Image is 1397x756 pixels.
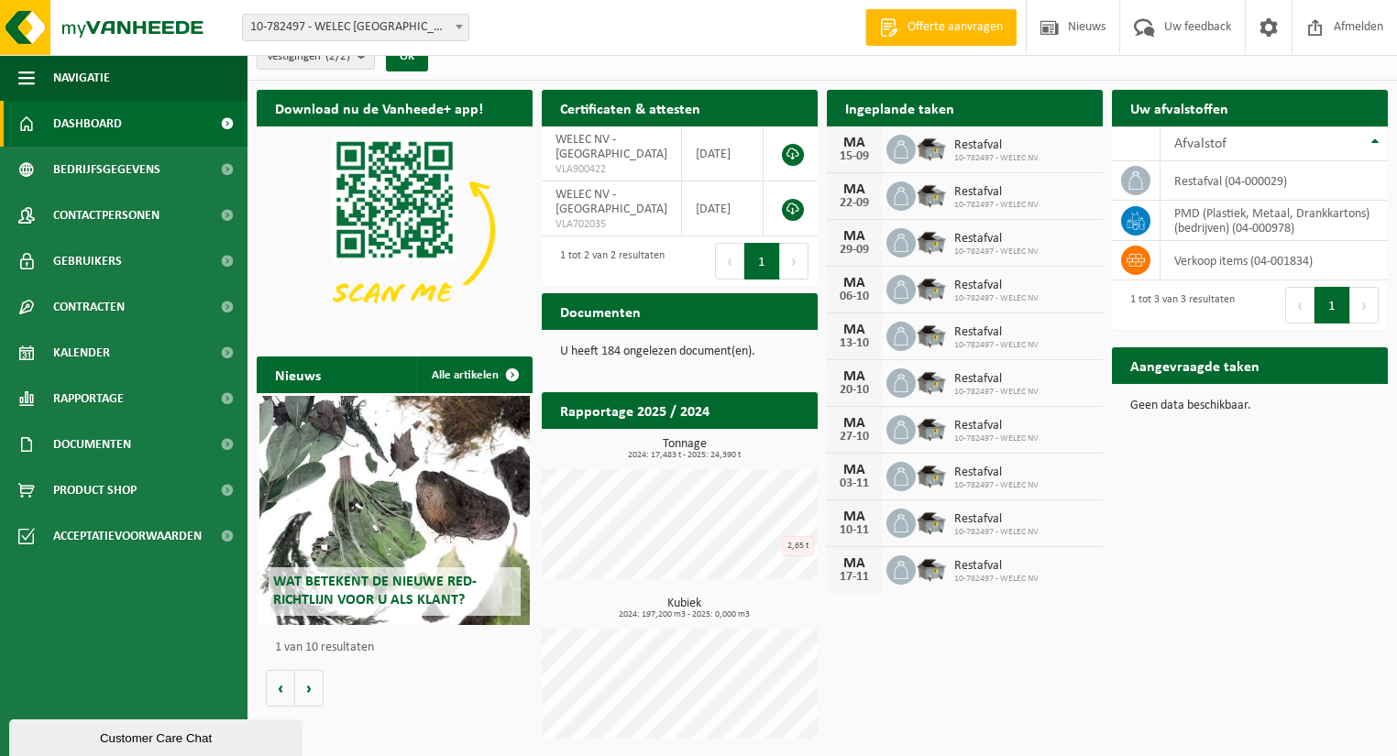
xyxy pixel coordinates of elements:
[1112,347,1278,383] h2: Aangevraagde taken
[836,416,873,431] div: MA
[954,574,1039,585] span: 10-782497 - WELEC NV
[836,136,873,150] div: MA
[53,376,124,422] span: Rapportage
[916,225,947,257] img: WB-5000-GAL-GY-01
[836,337,873,350] div: 13-10
[954,512,1039,527] span: Restafval
[954,200,1039,211] span: 10-782497 - WELEC NV
[9,716,306,756] iframe: chat widget
[954,372,1039,387] span: Restafval
[836,182,873,197] div: MA
[386,42,428,71] button: OK
[551,451,818,460] span: 2024: 17,483 t - 2025: 24,390 t
[257,126,533,334] img: Download de VHEPlus App
[836,463,873,477] div: MA
[954,466,1039,480] span: Restafval
[836,290,873,303] div: 06-10
[865,9,1017,46] a: Offerte aanvragen
[551,610,818,619] span: 2024: 197,200 m3 - 2025: 0,000 m3
[53,192,159,238] span: Contactpersonen
[325,50,350,62] count: (2/2)
[257,90,501,126] h2: Download nu de Vanheede+ app!
[954,433,1039,444] span: 10-782497 - WELEC NV
[954,293,1039,304] span: 10-782497 - WELEC NV
[682,181,764,236] td: [DATE]
[551,597,818,619] h3: Kubiek
[780,243,808,279] button: Next
[836,384,873,397] div: 20-10
[53,422,131,467] span: Documenten
[1160,241,1388,280] td: verkoop items (04-001834)
[53,330,110,376] span: Kalender
[257,42,375,70] button: Vestigingen(2/2)
[954,559,1039,574] span: Restafval
[836,244,873,257] div: 29-09
[259,396,530,625] a: Wat betekent de nieuwe RED-richtlijn voor u als klant?
[555,188,667,216] span: WELEC NV - [GEOGRAPHIC_DATA]
[827,90,973,126] h2: Ingeplande taken
[916,506,947,537] img: WB-5000-GAL-GY-01
[1130,400,1369,412] p: Geen data beschikbaar.
[551,241,665,281] div: 1 tot 2 van 2 resultaten
[836,556,873,571] div: MA
[242,14,469,41] span: 10-782497 - WELEC NV - WESTERLO
[954,232,1039,247] span: Restafval
[682,126,764,181] td: [DATE]
[1314,287,1350,323] button: 1
[551,438,818,460] h3: Tonnage
[916,132,947,163] img: WB-5000-GAL-GY-01
[417,356,531,393] a: Alle artikelen
[53,238,122,284] span: Gebruikers
[836,369,873,384] div: MA
[53,101,122,147] span: Dashboard
[836,431,873,444] div: 27-10
[681,428,816,465] a: Bekijk rapportage
[542,293,659,329] h2: Documenten
[836,509,873,524] div: MA
[954,325,1039,340] span: Restafval
[295,670,324,707] button: Volgende
[954,527,1039,538] span: 10-782497 - WELEC NV
[53,513,202,559] span: Acceptatievoorwaarden
[916,272,947,303] img: WB-5000-GAL-GY-01
[555,133,667,161] span: WELEC NV - [GEOGRAPHIC_DATA]
[954,247,1039,257] span: 10-782497 - WELEC NV
[542,392,728,428] h2: Rapportage 2025 / 2024
[555,217,667,232] span: VLA702035
[836,524,873,537] div: 10-11
[916,553,947,584] img: WB-5000-GAL-GY-01
[954,185,1039,200] span: Restafval
[257,356,339,392] h2: Nieuws
[916,179,947,210] img: WB-5000-GAL-GY-01
[836,229,873,244] div: MA
[243,15,468,40] span: 10-782497 - WELEC NV - WESTERLO
[275,641,523,654] p: 1 van 10 resultaten
[1112,90,1247,126] h2: Uw afvalstoffen
[903,18,1007,37] span: Offerte aanvragen
[916,412,947,444] img: WB-5000-GAL-GY-01
[836,571,873,584] div: 17-11
[836,323,873,337] div: MA
[266,670,295,707] button: Vorige
[542,90,719,126] h2: Certificaten & attesten
[954,340,1039,351] span: 10-782497 - WELEC NV
[53,284,125,330] span: Contracten
[1160,161,1388,201] td: restafval (04-000029)
[954,419,1039,433] span: Restafval
[954,279,1039,293] span: Restafval
[560,345,799,358] p: U heeft 184 ongelezen document(en).
[555,162,667,177] span: VLA900422
[916,319,947,350] img: WB-5000-GAL-GY-01
[1121,285,1235,325] div: 1 tot 3 van 3 resultaten
[954,387,1039,398] span: 10-782497 - WELEC NV
[715,243,744,279] button: Previous
[836,197,873,210] div: 22-09
[836,477,873,490] div: 03-11
[916,459,947,490] img: WB-5000-GAL-GY-01
[1285,287,1314,323] button: Previous
[954,138,1039,153] span: Restafval
[267,43,350,71] span: Vestigingen
[1350,287,1379,323] button: Next
[782,536,814,556] div: 2,65 t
